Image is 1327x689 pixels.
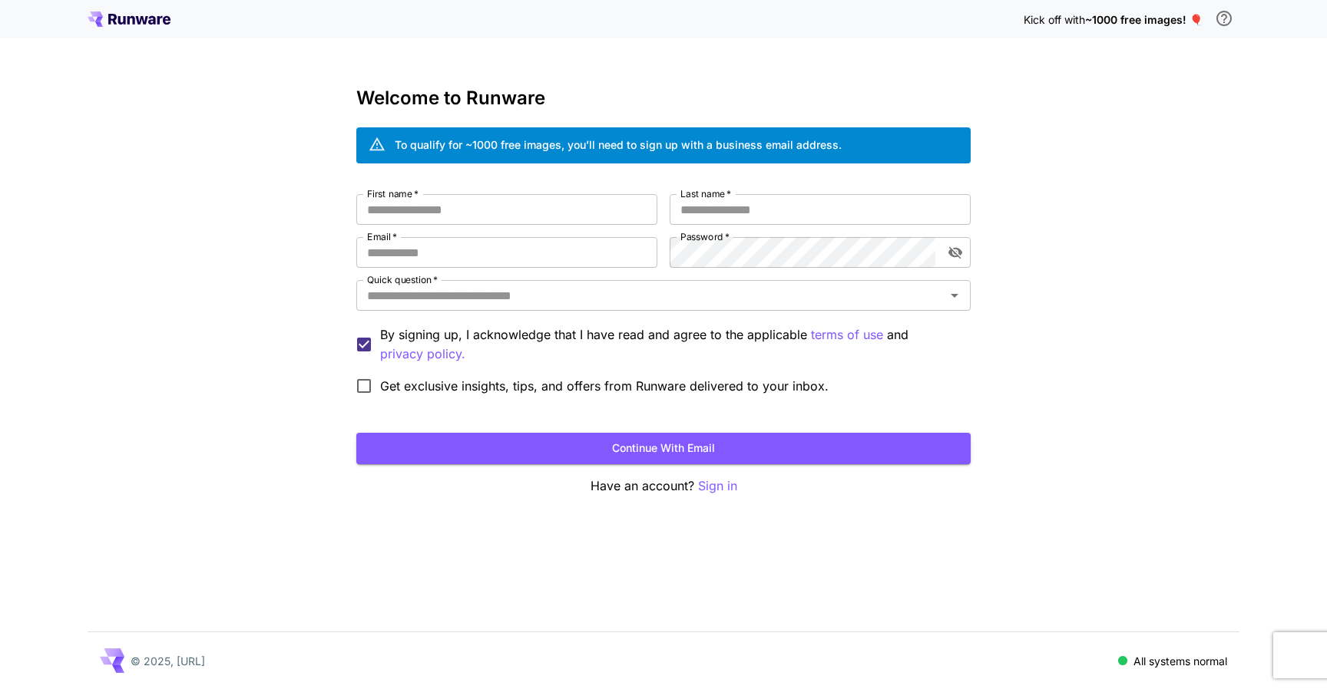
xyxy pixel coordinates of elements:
[944,285,965,306] button: Open
[356,87,971,109] h3: Welcome to Runware
[380,344,465,364] p: privacy policy.
[356,433,971,464] button: Continue with email
[367,187,419,200] label: First name
[380,325,958,364] p: By signing up, I acknowledge that I have read and agree to the applicable and
[367,230,397,243] label: Email
[131,653,205,669] p: © 2025, [URL]
[1133,653,1227,669] p: All systems normal
[356,476,971,496] p: Have an account?
[941,239,969,266] button: toggle password visibility
[680,230,730,243] label: Password
[380,344,465,364] button: By signing up, I acknowledge that I have read and agree to the applicable terms of use and
[1085,13,1203,26] span: ~1000 free images! 🎈
[1209,3,1239,34] button: In order to qualify for free credit, you need to sign up with a business email address and click ...
[680,187,731,200] label: Last name
[380,377,829,395] span: Get exclusive insights, tips, and offers from Runware delivered to your inbox.
[1024,13,1085,26] span: Kick off with
[811,325,883,344] p: terms of use
[811,325,883,344] button: By signing up, I acknowledge that I have read and agree to the applicable and privacy policy.
[698,476,737,496] button: Sign in
[395,137,842,153] div: To qualify for ~1000 free images, you’ll need to sign up with a business email address.
[367,273,438,286] label: Quick question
